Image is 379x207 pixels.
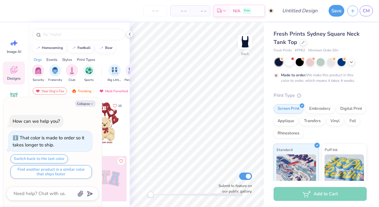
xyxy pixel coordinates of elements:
[174,8,187,14] span: – –
[110,102,124,110] button: Like
[143,5,167,16] input: – –
[83,64,95,82] button: filter button
[42,31,121,38] input: Try "Alpha"
[305,104,334,113] div: Embroidery
[71,46,76,50] img: trend_line.gif
[77,57,95,62] div: Print Types
[7,49,21,54] span: Image AI
[35,67,42,74] img: Sorority Image
[33,78,44,82] span: Sorority
[325,154,364,185] img: Puff Ink
[77,46,91,50] div: football
[117,157,125,165] button: Like
[326,117,344,126] div: Vinyl
[62,57,72,62] div: Styles
[66,64,78,82] button: filter button
[281,72,357,83] div: We make this product in this color to order, which means it takes 4 weeks.
[75,100,96,107] button: Collapse
[34,57,42,62] div: Orgs
[69,67,75,74] img: Club Image
[33,87,67,95] div: Your Org's Fav
[274,104,303,113] div: Screen Print
[99,46,104,50] img: trend_line.gif
[96,87,131,95] div: Most Favorited
[300,117,325,126] div: Transfers
[274,129,303,138] div: Rhinestones
[244,9,250,13] span: Free
[194,8,206,14] span: – –
[295,48,305,53] span: # FP82
[13,118,60,124] div: How can we help you?
[96,43,115,53] button: bear
[48,78,62,82] span: Fraternity
[108,78,122,82] span: Big Little Reveal
[48,64,62,82] div: filter for Fraternity
[111,67,118,74] img: Big Little Reveal Image
[10,154,68,163] button: Switch back to the last color
[48,64,62,82] button: filter button
[83,64,95,82] div: filter for Sports
[108,64,122,82] button: filter button
[13,135,84,148] div: That color is made to order so it takes longer to ship.
[329,5,344,17] button: Save
[32,43,66,53] button: homecoming
[84,78,94,82] span: Sports
[360,6,373,16] a: CM
[124,64,139,82] button: filter button
[336,104,366,113] div: Digital Print
[233,8,240,14] span: N/A
[274,117,298,126] div: Applique
[363,7,370,14] span: CM
[124,78,139,82] span: Parent's Weekend
[7,76,21,81] span: Designs
[32,64,44,82] div: filter for Sorority
[274,48,292,53] span: Fresh Prints
[10,165,92,179] button: Find another product in a similar color that ships faster
[308,48,339,53] span: Minimum Order: 50 +
[128,67,135,74] img: Parent's Weekend Image
[108,64,122,82] div: filter for Big Little Reveal
[325,146,338,153] span: Puff Ink
[42,46,63,50] div: homecoming
[52,67,58,74] img: Fraternity Image
[35,89,40,93] img: most_fav.gif
[99,89,104,93] img: most_fav.gif
[274,30,360,46] span: Fresh Prints Sydney Square Neck Tank Top
[274,92,367,99] div: Print Type
[69,87,94,95] div: Trending
[215,183,252,194] label: Submit to feature on our public gallery.
[85,67,93,74] img: Sports Image
[46,57,57,62] div: Events
[66,64,78,82] div: filter for Club
[345,117,360,126] div: Foil
[68,43,93,53] button: football
[69,78,75,82] span: Club
[276,146,293,153] span: Standard
[239,36,251,48] img: Back
[32,64,44,82] button: filter button
[276,154,316,185] img: Standard
[277,5,322,17] input: Untitled Design
[124,64,139,82] div: filter for Parent's Weekend
[241,51,249,57] div: Back
[36,46,41,50] img: trend_line.gif
[118,104,122,107] span: 10
[281,73,306,78] strong: Made to order:
[105,46,113,50] div: bear
[148,192,154,198] div: Accessibility label
[72,89,77,93] img: trending.gif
